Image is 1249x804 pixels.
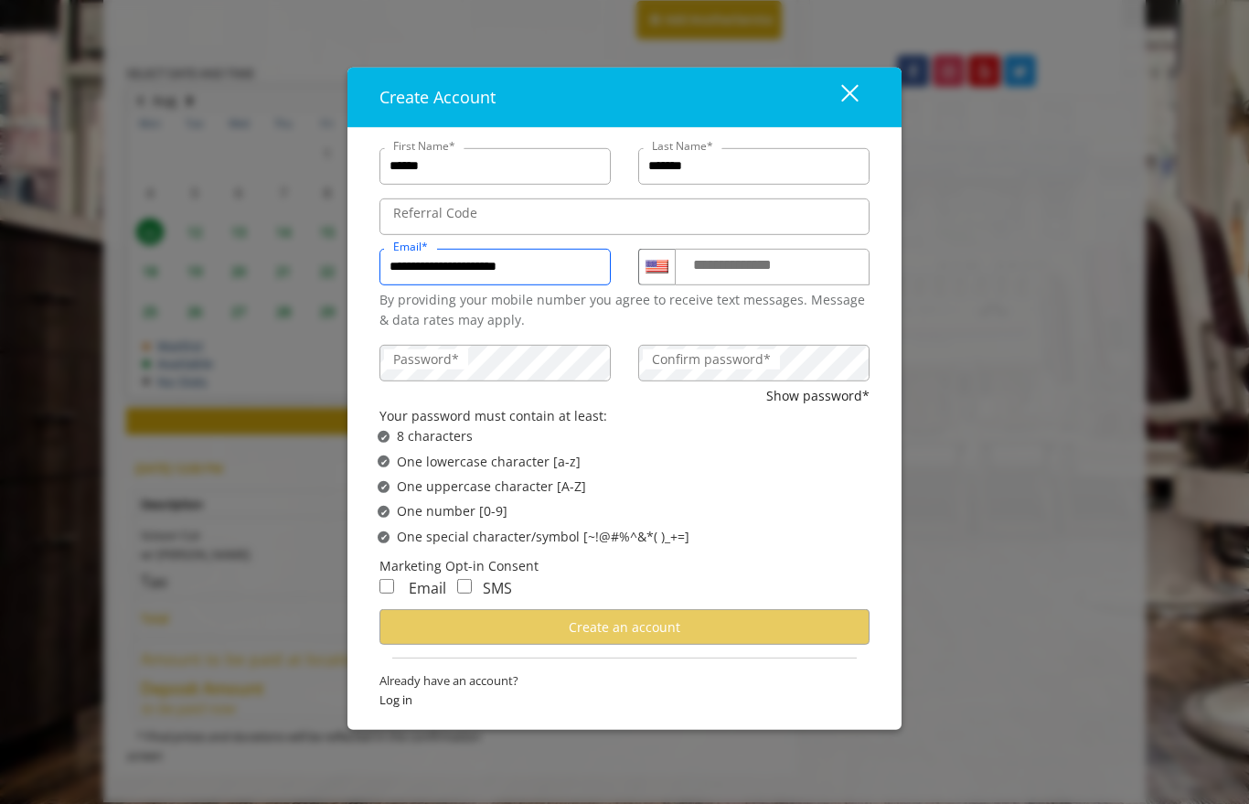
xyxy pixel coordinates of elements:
[483,577,512,597] span: SMS
[379,344,611,381] input: Password
[766,385,870,405] button: Show password*
[380,455,388,469] span: ✔
[379,406,870,426] div: Your password must contain at least:
[807,78,870,115] button: close dialog
[397,527,689,547] span: One special character/symbol [~!@#%^&*( )_+=]
[638,249,675,285] div: Country
[643,348,780,369] label: Confirm password*
[397,452,581,472] span: One lowercase character [a-z]
[379,249,611,285] input: Email
[397,426,473,446] span: 8 characters
[379,691,870,710] span: Log in
[379,609,870,645] button: Create an account
[380,479,388,494] span: ✔
[384,203,486,223] label: Referral Code
[379,290,870,331] div: By providing your mobile number you agree to receive text messages. Message & data rates may apply.
[397,501,507,521] span: One number [0-9]
[638,344,870,381] input: ConfirmPassword
[457,578,472,593] input: Receive Marketing SMS
[379,556,870,576] div: Marketing Opt-in Consent
[643,137,722,155] label: Last Name*
[379,578,394,593] input: Receive Marketing Email
[409,577,446,597] span: Email
[379,148,611,185] input: FirstName
[380,530,388,544] span: ✔
[380,504,388,519] span: ✔
[384,238,437,255] label: Email*
[379,86,496,108] span: Create Account
[820,83,857,111] div: close dialog
[380,429,388,444] span: ✔
[638,148,870,185] input: Lastname
[384,348,468,369] label: Password*
[379,671,870,691] span: Already have an account?
[397,477,586,497] span: One uppercase character [A-Z]
[379,198,870,235] input: ReferralCode
[569,618,680,636] span: Create an account
[384,137,464,155] label: First Name*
